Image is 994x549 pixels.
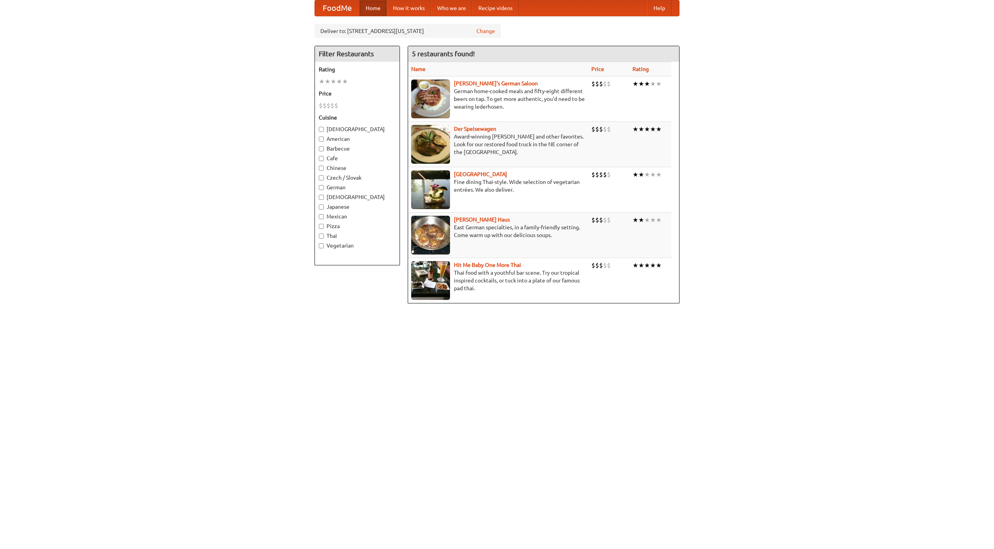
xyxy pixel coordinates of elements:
li: ★ [644,216,650,224]
li: ★ [633,170,638,179]
a: Price [591,66,604,72]
label: Cafe [319,154,396,162]
label: Barbecue [319,145,396,152]
li: $ [330,101,334,110]
li: $ [603,80,607,88]
li: $ [607,80,611,88]
img: esthers.jpg [411,80,450,118]
li: $ [334,101,338,110]
label: Mexican [319,213,396,220]
li: $ [599,261,603,270]
label: Czech / Slovak [319,174,396,182]
img: speisewagen.jpg [411,125,450,164]
input: Vegetarian [319,243,324,248]
a: Home [360,0,387,16]
a: Recipe videos [472,0,519,16]
li: ★ [633,216,638,224]
li: $ [603,125,607,133]
li: ★ [638,261,644,270]
input: American [319,137,324,142]
li: $ [591,80,595,88]
li: $ [591,125,595,133]
li: ★ [638,170,644,179]
h5: Price [319,90,396,97]
a: [GEOGRAPHIC_DATA] [454,171,507,177]
a: Change [476,27,495,35]
li: ★ [644,125,650,133]
li: ★ [656,80,662,88]
label: Thai [319,232,396,240]
input: Japanese [319,204,324,210]
li: $ [607,125,611,133]
li: ★ [650,170,656,179]
li: $ [591,216,595,224]
img: babythai.jpg [411,261,450,300]
li: ★ [650,261,656,270]
input: Mexican [319,214,324,219]
li: ★ [638,125,644,133]
p: Award-winning [PERSON_NAME] and other favorites. Look for our restored food truck in the NE corne... [411,133,585,156]
input: Barbecue [319,146,324,151]
li: $ [607,261,611,270]
li: $ [595,80,599,88]
li: $ [603,170,607,179]
li: ★ [633,80,638,88]
li: ★ [638,80,644,88]
li: ★ [633,261,638,270]
li: ★ [342,77,348,86]
li: $ [603,216,607,224]
li: $ [599,125,603,133]
li: $ [595,216,599,224]
li: $ [603,261,607,270]
h5: Rating [319,66,396,73]
li: $ [599,170,603,179]
a: [PERSON_NAME] Haus [454,216,510,223]
li: $ [599,216,603,224]
li: $ [319,101,323,110]
label: [DEMOGRAPHIC_DATA] [319,193,396,201]
a: How it works [387,0,431,16]
li: $ [323,101,327,110]
div: Deliver to: [STREET_ADDRESS][US_STATE] [315,24,501,38]
label: [DEMOGRAPHIC_DATA] [319,125,396,133]
label: American [319,135,396,143]
a: Rating [633,66,649,72]
li: ★ [650,80,656,88]
li: ★ [336,77,342,86]
li: ★ [319,77,325,86]
p: German home-cooked meals and fifty-eight different beers on tap. To get more authentic, you'd nee... [411,87,585,111]
a: Der Speisewagen [454,126,496,132]
p: East German specialties, in a family-friendly setting. Come warm up with our delicious soups. [411,223,585,239]
input: Thai [319,234,324,239]
label: Japanese [319,203,396,211]
li: $ [591,261,595,270]
li: ★ [638,216,644,224]
li: ★ [656,125,662,133]
p: Thai food with a youthful bar scene. Try our tropical inspired cocktails, or tuck into a plate of... [411,269,585,292]
label: Pizza [319,222,396,230]
a: Who we are [431,0,472,16]
h5: Cuisine [319,114,396,121]
h4: Filter Restaurants [315,46,400,62]
input: Cafe [319,156,324,161]
li: $ [327,101,330,110]
input: [DEMOGRAPHIC_DATA] [319,195,324,200]
input: Czech / Slovak [319,175,324,180]
ng-pluralize: 5 restaurants found! [412,50,475,57]
li: ★ [633,125,638,133]
li: $ [599,80,603,88]
li: ★ [656,261,662,270]
label: Vegetarian [319,242,396,249]
a: Help [647,0,671,16]
li: $ [595,125,599,133]
label: German [319,184,396,191]
li: $ [591,170,595,179]
input: German [319,185,324,190]
img: satay.jpg [411,170,450,209]
a: Hit Me Baby One More Thai [454,262,521,268]
a: Name [411,66,426,72]
p: Fine dining Thai-style. Wide selection of vegetarian entrées. We also deliver. [411,178,585,194]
